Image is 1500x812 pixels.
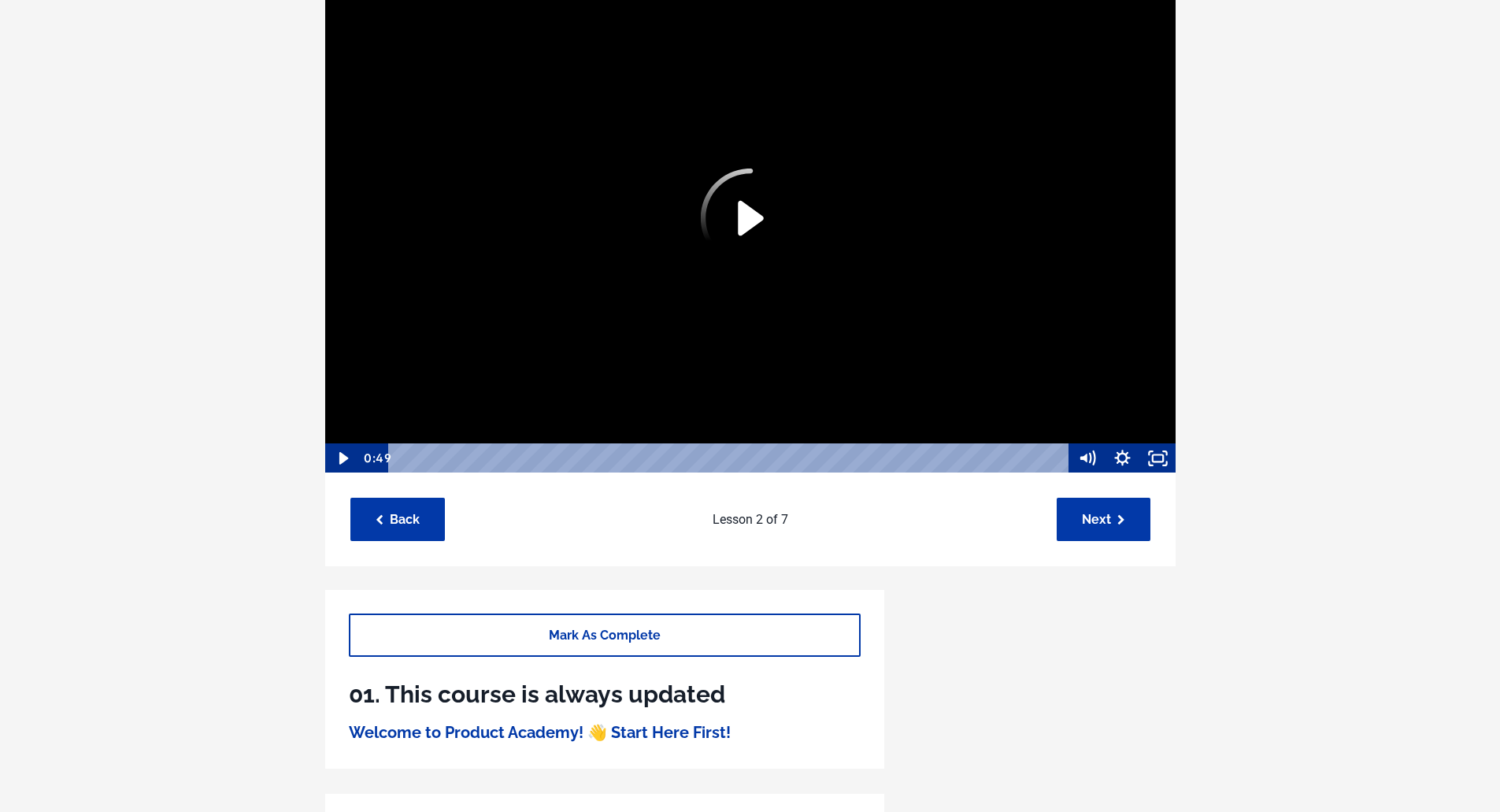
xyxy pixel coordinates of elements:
button: Play Video [324,443,360,473]
button: Fullscreen [1140,443,1176,473]
a: Mark As Complete [349,614,861,657]
button: Play Video [700,169,799,268]
button: Mute [1069,443,1105,473]
div: Playbar [401,443,1061,473]
h1: 01. This course is always updated [349,676,861,714]
p: Lesson 2 of 7 [453,510,1049,530]
a: Welcome to Product Academy! 👋 Start Here First! [349,723,731,742]
button: Show settings menu [1105,443,1140,473]
a: Back [350,498,445,541]
a: Next [1057,498,1150,541]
